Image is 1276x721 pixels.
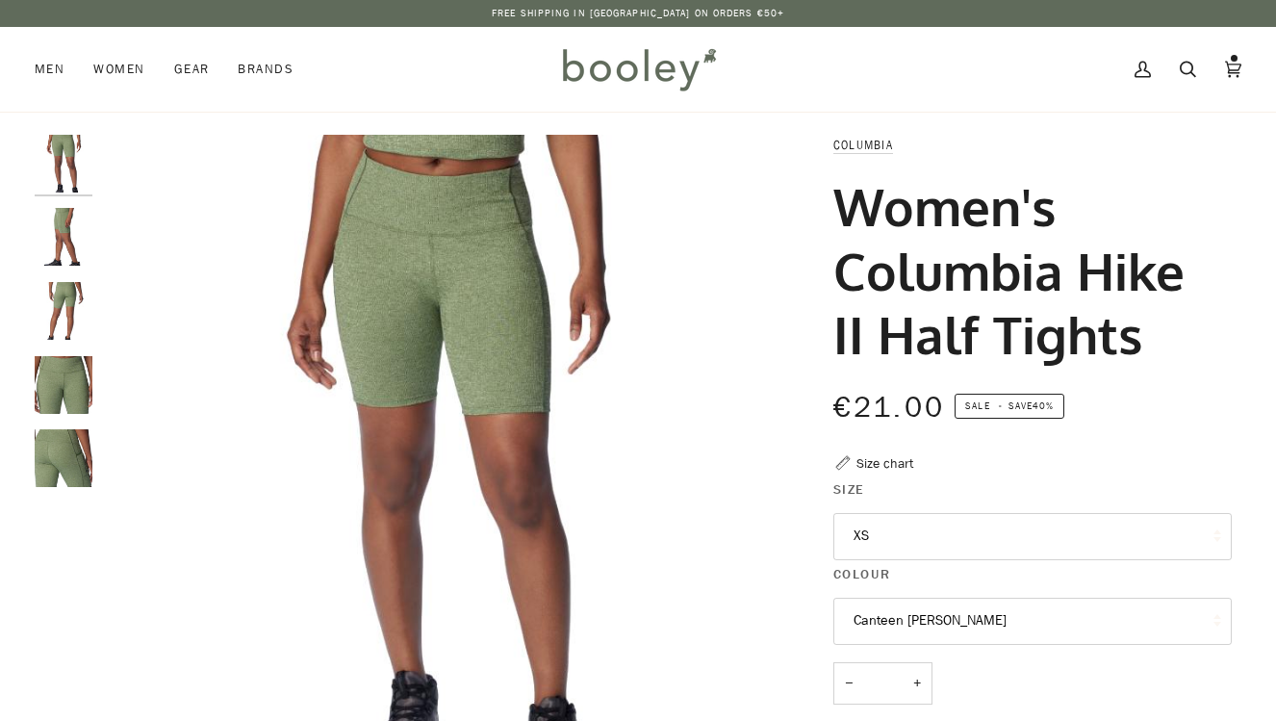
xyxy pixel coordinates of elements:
[833,479,865,500] span: Size
[833,388,945,427] span: €21.00
[965,399,989,413] span: Sale
[833,662,864,706] button: −
[93,60,144,79] span: Women
[35,429,92,487] img: Columbia Women's Columbia Move 1/2 Tight Canteen Heather - Booley Galway
[955,394,1064,419] span: Save
[833,662,932,706] input: Quantity
[492,6,784,21] p: Free Shipping in [GEOGRAPHIC_DATA] on Orders €50+
[35,356,92,414] img: Columbia Women's Columbia Move 1/2 Tight Canteen Heather - Booley Galway
[35,282,92,340] img: Columbia Women's Columbia Move 1/2 Tight Canteen Heather - Booley Galway
[1033,399,1054,413] span: 40%
[856,453,913,474] div: Size chart
[902,662,932,706] button: +
[174,60,210,79] span: Gear
[833,137,893,153] a: Columbia
[833,598,1232,645] button: Canteen [PERSON_NAME]
[160,27,224,112] a: Gear
[79,27,159,112] a: Women
[35,27,79,112] a: Men
[238,60,293,79] span: Brands
[833,174,1217,365] h1: Women's Columbia Hike II Half Tights
[35,135,92,193] img: Columbia Women's Columbia Move 1/2 Tight Canteen Heather - Booley Galway
[833,513,1232,560] button: XS
[35,60,64,79] span: Men
[554,41,723,97] img: Booley
[833,564,890,584] span: Colour
[993,399,1008,413] em: •
[223,27,308,112] a: Brands
[35,208,92,266] img: Columbia Women's Columbia Move 1/2 Tight Canteen Heather - Booley Galway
